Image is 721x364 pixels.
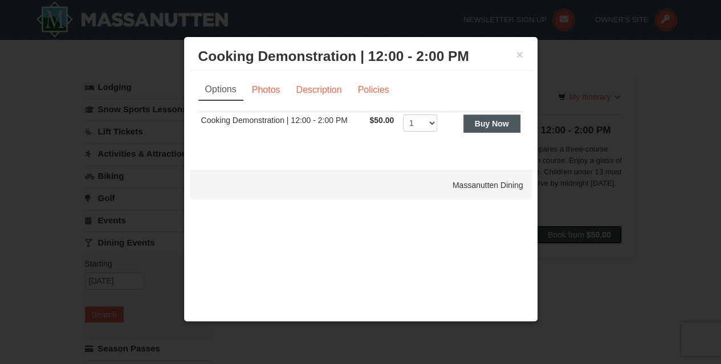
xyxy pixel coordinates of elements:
[198,79,243,101] a: Options
[369,116,394,125] span: $50.00
[463,114,520,133] button: Buy Now
[350,79,396,101] a: Policies
[190,171,532,199] div: Massanutten Dining
[198,48,523,65] h3: Cooking Demonstration | 12:00 - 2:00 PM
[288,79,349,101] a: Description
[516,49,523,60] button: ×
[198,112,367,140] td: Cooking Demonstration | 12:00 - 2:00 PM
[475,119,509,128] strong: Buy Now
[245,79,288,101] a: Photos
